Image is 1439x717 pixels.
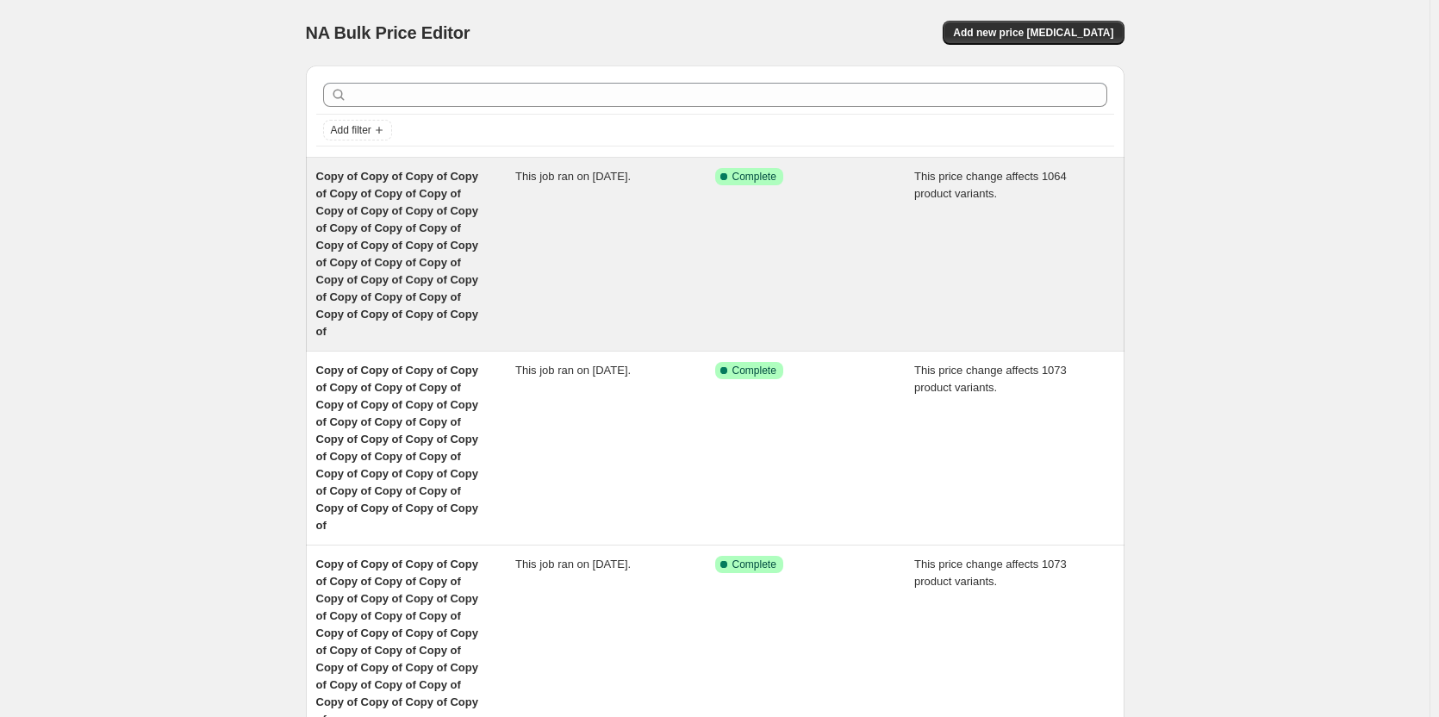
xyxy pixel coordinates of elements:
[306,23,470,42] span: NA Bulk Price Editor
[515,364,631,377] span: This job ran on [DATE].
[943,21,1124,45] button: Add new price [MEDICAL_DATA]
[323,120,392,140] button: Add filter
[515,170,631,183] span: This job ran on [DATE].
[515,558,631,570] span: This job ran on [DATE].
[732,170,776,184] span: Complete
[914,558,1067,588] span: This price change affects 1073 product variants.
[914,170,1067,200] span: This price change affects 1064 product variants.
[316,170,478,338] span: Copy of Copy of Copy of Copy of Copy of Copy of Copy of Copy of Copy of Copy of Copy of Copy of C...
[316,364,478,532] span: Copy of Copy of Copy of Copy of Copy of Copy of Copy of Copy of Copy of Copy of Copy of Copy of C...
[953,26,1113,40] span: Add new price [MEDICAL_DATA]
[331,123,371,137] span: Add filter
[732,558,776,571] span: Complete
[732,364,776,377] span: Complete
[914,364,1067,394] span: This price change affects 1073 product variants.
